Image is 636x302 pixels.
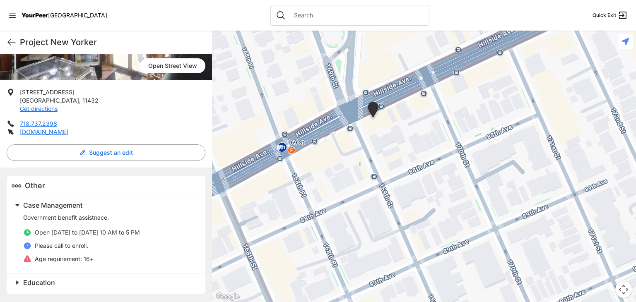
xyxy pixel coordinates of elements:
[20,120,57,127] a: 718.737.2398
[140,58,205,73] a: Open Street View
[22,12,48,19] span: YourPeer
[23,201,82,209] span: Case Management
[214,291,241,302] a: Open this area in Google Maps (opens a new window)
[23,278,55,287] span: Education
[593,12,616,19] span: Quick Exit
[35,255,94,263] p: 16+
[593,10,628,20] a: Quick Exit
[48,12,107,19] span: [GEOGRAPHIC_DATA]
[23,213,195,222] p: Government benefit assistnace.
[289,11,424,19] input: Search
[25,181,45,190] span: Other
[20,36,205,48] h1: Project New Yorker
[20,97,79,104] span: [GEOGRAPHIC_DATA]
[82,97,99,104] span: 11432
[35,255,82,262] span: Age requirement:
[615,281,632,298] button: Map camera controls
[7,144,205,161] button: Suggest an edit
[35,242,88,250] p: Please call to enroll.
[214,291,241,302] img: Google
[79,97,81,104] span: ,
[35,229,140,236] span: Open [DATE] to [DATE] 10 AM to 5 PM
[20,105,58,112] a: Get directions
[22,13,107,18] a: YourPeer[GEOGRAPHIC_DATA]
[89,149,133,157] span: Suggest an edit
[20,89,75,96] span: [STREET_ADDRESS]
[20,128,68,135] a: [DOMAIN_NAME]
